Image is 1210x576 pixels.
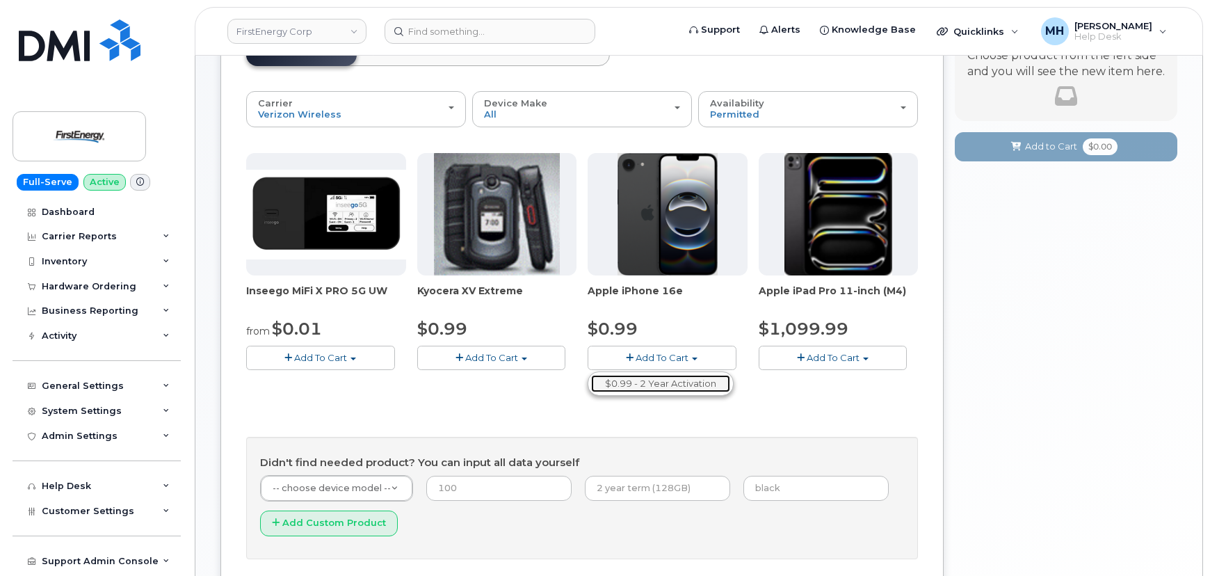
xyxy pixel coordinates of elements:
div: Melissa Hoye [1031,17,1177,45]
button: Add Custom Product [260,511,398,536]
div: Apple iPhone 16e [588,284,748,312]
a: Knowledge Base [810,16,926,44]
img: ipad_pro_11_m4.png [784,153,892,275]
span: -- choose device model -- [273,483,391,493]
a: FirstEnergy Corp [227,19,366,44]
input: Find something... [385,19,595,44]
span: Help Desk [1074,31,1152,42]
input: 100 [426,476,572,501]
div: Inseego MiFi X PRO 5G UW [246,284,406,312]
input: 2 year term (128GB) [585,476,730,501]
a: Support [679,16,750,44]
span: $0.99 [588,319,638,339]
img: iphone16e.png [618,153,718,275]
span: $0.01 [272,319,322,339]
img: xvextreme.gif [434,153,560,275]
span: Carrier [258,97,293,109]
div: Quicklinks [927,17,1028,45]
span: Permitted [710,109,759,120]
button: Availability Permitted [698,91,918,127]
img: Inseego.png [246,170,406,259]
a: Alerts [750,16,810,44]
span: Add To Cart [294,352,347,363]
div: Kyocera XV Extreme [417,284,577,312]
span: Verizon Wireless [258,109,341,120]
button: Add To Cart [588,346,736,370]
button: Add To Cart [246,346,395,370]
iframe: Messenger Launcher [1149,515,1200,566]
button: Add to Cart $0.00 [955,132,1177,161]
h4: Didn't find needed product? You can input all data yourself [260,457,904,469]
span: $1,099.99 [759,319,848,339]
span: Alerts [771,23,800,37]
p: Choose product from the left side and you will see the new item here. [967,48,1165,80]
span: MH [1045,23,1064,40]
button: Carrier Verizon Wireless [246,91,466,127]
button: Add To Cart [759,346,907,370]
span: Add To Cart [465,352,518,363]
span: Availability [710,97,764,109]
span: Add To Cart [807,352,860,363]
span: Add to Cart [1025,140,1077,153]
span: All [484,109,497,120]
button: Device Make All [472,91,692,127]
span: $0.00 [1083,138,1118,155]
small: from [246,325,270,337]
a: -- choose device model -- [261,476,412,501]
span: [PERSON_NAME] [1074,20,1152,31]
span: Add To Cart [636,352,688,363]
span: Knowledge Base [832,23,916,37]
button: Add To Cart [417,346,566,370]
a: $0.99 - 2 Year Activation [591,375,730,392]
input: black [743,476,889,501]
span: $0.99 [417,319,467,339]
span: Support [701,23,740,37]
div: Apple iPad Pro 11-inch (M4) [759,284,919,312]
span: Quicklinks [953,26,1004,37]
span: Device Make [484,97,547,109]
